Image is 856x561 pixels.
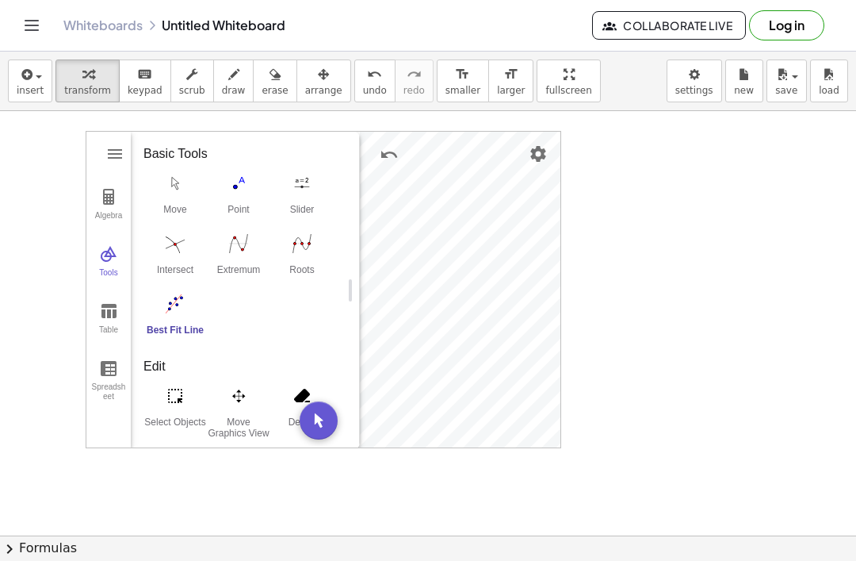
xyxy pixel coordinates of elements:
[90,382,128,405] div: Spreadsheet
[8,60,52,102] button: insert
[497,85,525,96] span: larger
[270,417,334,439] div: Delete
[725,60,763,102] button: new
[207,170,270,227] button: Point. Select position or line, function, or curve
[86,131,561,448] div: Graphing Calculator
[90,211,128,233] div: Algebra
[207,417,270,439] div: Move Graphics View
[667,60,722,102] button: settings
[810,60,848,102] button: load
[819,85,839,96] span: load
[143,325,207,347] div: Best Fit Line
[143,290,207,348] button: Best Fit Line. Select several points or list of points
[270,443,334,500] button: Copy Visual Style. Select one object, then click / tap on others
[143,417,207,439] div: Select Objects
[305,85,342,96] span: arrange
[270,204,334,226] div: Slider
[207,204,270,226] div: Point
[143,204,207,226] div: Move
[592,11,746,40] button: Collaborate Live
[128,85,162,96] span: keypad
[749,10,824,40] button: Log in
[775,85,797,96] span: save
[90,268,128,290] div: Tools
[119,60,171,102] button: keyboardkeypad
[537,60,600,102] button: fullscreen
[503,65,518,84] i: format_size
[207,230,270,287] button: Extremum. Select a function
[766,60,807,102] button: save
[734,85,754,96] span: new
[55,60,120,102] button: transform
[143,144,334,163] div: Basic Tools
[143,170,207,227] button: Move. Drag or select object
[403,85,425,96] span: redo
[445,85,480,96] span: smaller
[363,85,387,96] span: undo
[207,382,270,440] button: Move Graphics View. Drag white background or axis
[360,132,560,449] canvas: Graphics View 1
[90,325,128,348] div: Table
[143,382,207,440] button: Select Objects. Click on object to select it or drag a rectangle to select multiple objects
[437,60,489,102] button: format_sizesmaller
[143,443,207,500] button: Show / Hide Label. Select object
[296,60,351,102] button: arrange
[19,13,44,38] button: Toggle navigation
[395,60,434,102] button: redoredo
[270,170,334,227] button: Slider. Select position
[375,140,403,169] button: Undo
[455,65,470,84] i: format_size
[270,264,334,286] div: Roots
[407,65,422,84] i: redo
[367,65,382,84] i: undo
[170,60,214,102] button: scrub
[253,60,296,102] button: erase
[207,443,270,500] button: Show / Hide Object. Select objects to hide, then switch to another tool
[213,60,254,102] button: draw
[143,230,207,287] button: Intersect. Select intersection or two objects successively
[137,65,152,84] i: keyboard
[143,357,334,376] div: Edit
[222,85,246,96] span: draw
[270,230,334,287] button: Roots. Select a function
[300,402,338,440] button: Move. Drag or select object
[63,17,143,33] a: Whiteboards
[262,85,288,96] span: erase
[207,264,270,286] div: Extremum
[270,382,334,440] button: Delete. Select object which should be deleted
[545,85,591,96] span: fullscreen
[488,60,533,102] button: format_sizelarger
[606,18,732,33] span: Collaborate Live
[64,85,111,96] span: transform
[105,144,124,163] img: Main Menu
[354,60,396,102] button: undoundo
[143,264,207,286] div: Intersect
[179,85,205,96] span: scrub
[524,140,552,168] button: Settings
[675,85,713,96] span: settings
[17,85,44,96] span: insert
